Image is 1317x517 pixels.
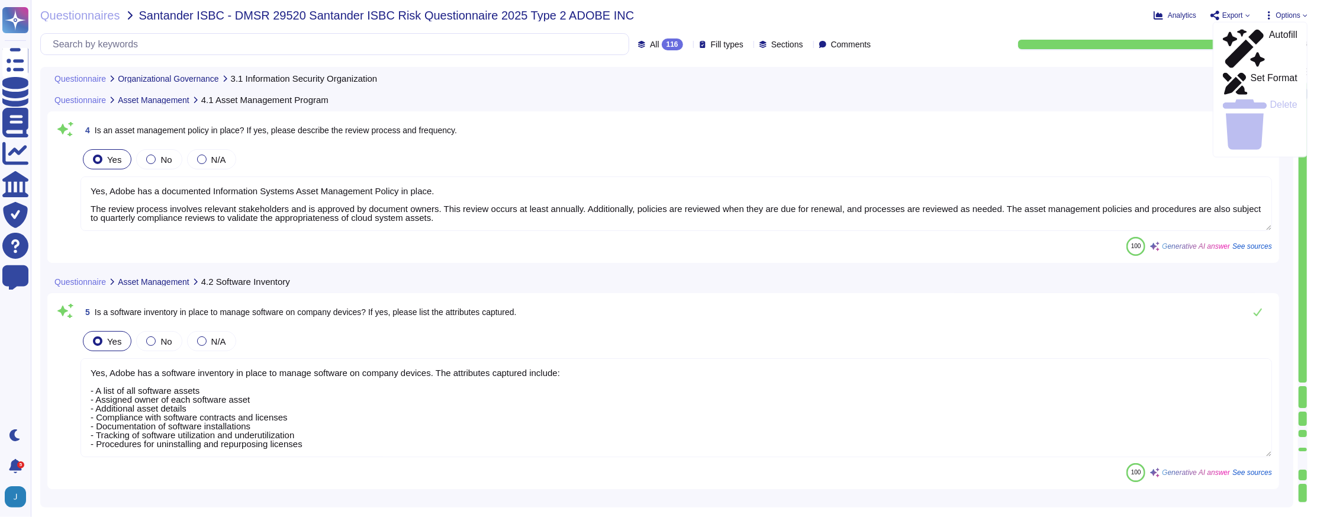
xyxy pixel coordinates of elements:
[80,308,90,316] span: 5
[1213,27,1307,70] a: Autofill
[1232,469,1272,476] span: See sources
[231,74,378,83] span: 3.1 Information Security Organization
[1276,12,1300,19] span: Options
[1251,73,1297,95] p: Set Format
[1269,30,1297,68] p: Autofill
[1168,12,1196,19] span: Analytics
[160,155,172,165] span: No
[47,34,629,54] input: Search by keywords
[95,307,517,317] span: Is a software inventory in place to manage software on company devices? If yes, please list the a...
[1162,469,1230,476] span: Generative AI answer
[2,484,34,510] button: user
[201,95,329,104] span: 4.1 Asset Management Program
[118,278,189,286] span: Asset Management
[1213,70,1307,97] a: Set Format
[80,176,1272,231] textarea: Yes, Adobe has a documented Information Systems Asset Management Policy in place. The review proc...
[1162,243,1230,250] span: Generative AI answer
[211,336,226,346] span: N/A
[650,40,659,49] span: All
[80,358,1272,457] textarea: Yes, Adobe has a software inventory in place to manage software on company devices. The attribute...
[662,38,683,50] div: 116
[5,486,26,508] img: user
[160,336,172,346] span: No
[1222,12,1243,19] span: Export
[1154,11,1196,20] button: Analytics
[107,336,121,346] span: Yes
[118,96,189,104] span: Asset Management
[139,9,635,21] span: Santander ISBC - DMSR 29520 Santander ISBC Risk Questionnaire 2025 Type 2 ADOBE INC
[54,278,106,286] span: Questionnaire
[95,126,457,135] span: Is an asset management policy in place? If yes, please describe the review process and frequency.
[201,277,290,286] span: 4.2 Software Inventory
[831,40,871,49] span: Comments
[40,9,120,21] span: Questionnaires
[54,96,106,104] span: Questionnaire
[771,40,803,49] span: Sections
[17,461,24,468] div: 5
[711,40,743,49] span: Fill types
[80,126,90,134] span: 4
[118,75,218,83] span: Organizational Governance
[54,75,106,83] span: Questionnaire
[1131,469,1141,476] span: 100
[107,155,121,165] span: Yes
[1131,243,1141,249] span: 100
[1232,243,1272,250] span: See sources
[211,155,226,165] span: N/A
